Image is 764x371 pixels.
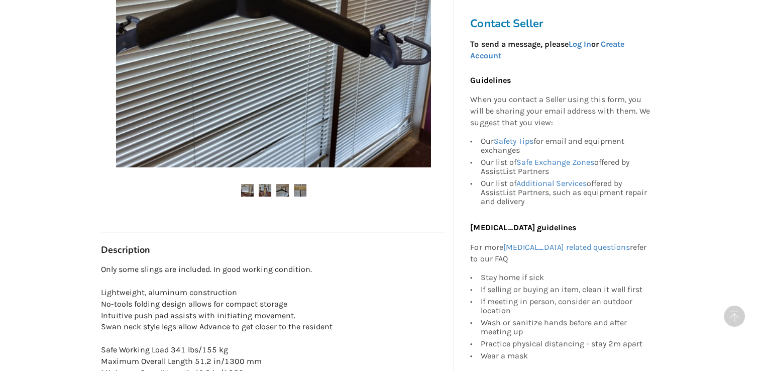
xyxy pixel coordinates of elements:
[470,75,510,85] b: Guidelines
[470,95,650,129] p: When you contact a Seller using this form, you will be sharing your email address with them. We s...
[294,184,306,197] img: floor lift - joerns hoyer - advanced 340-mechanical floor lift-transfer aids-richmond-assistlist-...
[480,317,650,338] div: Wash or sanitize hands before and after meeting up
[241,184,254,197] img: floor lift - joerns hoyer - advanced 340-mechanical floor lift-transfer aids-richmond-assistlist-...
[101,244,446,256] h3: Description
[480,273,650,284] div: Stay home if sick
[480,137,650,156] div: Our for email and equipment exchanges
[480,177,650,206] div: Our list of offered by AssistList Partners, such as equipment repair and delivery
[470,242,650,265] p: For more refer to our FAQ
[276,184,289,197] img: floor lift - joerns hoyer - advanced 340-mechanical floor lift-transfer aids-richmond-assistlist-...
[503,242,629,252] a: [MEDICAL_DATA] related questions
[480,296,650,317] div: If meeting in person, consider an outdoor location
[470,17,655,31] h3: Contact Seller
[480,338,650,350] div: Practice physical distancing - stay 2m apart
[480,350,650,360] div: Wear a mask
[568,39,591,49] a: Log In
[480,284,650,296] div: If selling or buying an item, clean it well first
[516,157,594,167] a: Safe Exchange Zones
[259,184,271,197] img: floor lift - joerns hoyer - advanced 340-mechanical floor lift-transfer aids-richmond-assistlist-...
[480,156,650,177] div: Our list of offered by AssistList Partners
[516,178,586,188] a: Additional Services
[470,223,576,232] b: [MEDICAL_DATA] guidelines
[493,136,533,146] a: Safety Tips
[470,39,624,60] strong: To send a message, please or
